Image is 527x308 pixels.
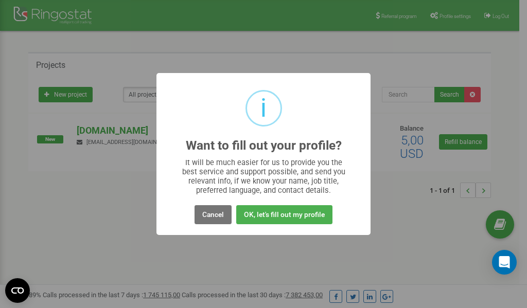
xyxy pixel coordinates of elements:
div: i [260,92,267,125]
div: Open Intercom Messenger [492,250,517,275]
h2: Want to fill out your profile? [186,139,342,153]
button: Open CMP widget [5,278,30,303]
div: It will be much easier for us to provide you the best service and support possible, and send you ... [177,158,350,195]
button: OK, let's fill out my profile [236,205,332,224]
button: Cancel [195,205,232,224]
